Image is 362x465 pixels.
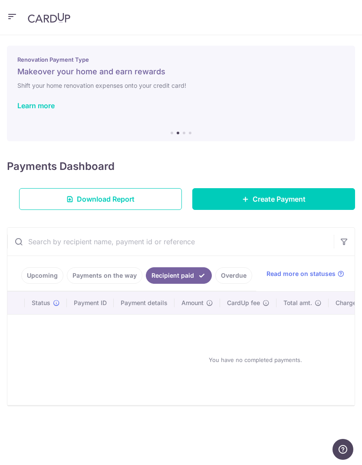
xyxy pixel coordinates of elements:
a: Recipient paid [146,267,212,284]
span: Create Payment [253,194,306,204]
span: CardUp fee [227,299,260,307]
iframe: Opens a widget where you can find more information [332,439,353,461]
th: Payment details [114,292,174,314]
h4: Payments Dashboard [7,159,115,174]
a: Read more on statuses [267,269,344,278]
a: Download Report [19,188,182,210]
span: Download Report [77,194,135,204]
img: CardUp [28,13,70,23]
a: Learn more [17,101,55,110]
h5: Makeover your home and earn rewards [17,66,345,77]
span: Status [32,299,50,307]
span: Read more on statuses [267,269,336,278]
a: Create Payment [192,188,355,210]
input: Search by recipient name, payment id or reference [7,228,334,256]
a: Payments on the way [67,267,142,284]
p: Renovation Payment Type [17,56,345,63]
h6: Shift your home renovation expenses onto your credit card! [17,80,345,91]
span: Total amt. [283,299,312,307]
th: Payment ID [67,292,114,314]
span: Amount [181,299,204,307]
a: Upcoming [21,267,63,284]
a: Overdue [215,267,252,284]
